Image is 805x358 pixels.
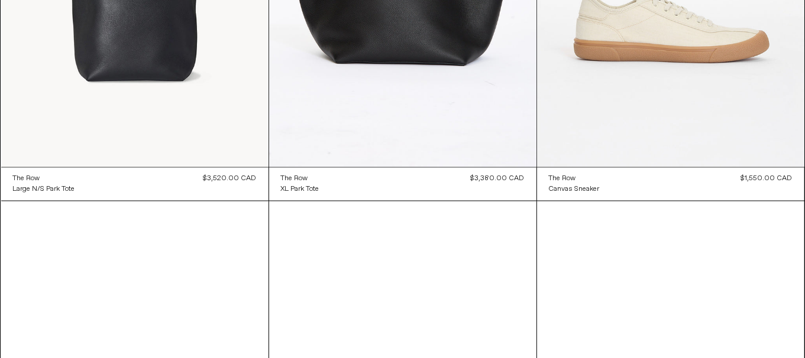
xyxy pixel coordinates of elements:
a: The Row [13,173,75,184]
div: The Row [281,174,308,184]
a: XL Park Tote [281,184,319,194]
div: $3,520.00 CAD [203,173,257,184]
div: The Row [549,174,576,184]
div: The Row [13,174,40,184]
a: Canvas Sneaker [549,184,600,194]
a: The Row [549,173,600,184]
a: Large N/S Park Tote [13,184,75,194]
a: The Row [281,173,319,184]
div: $3,380.00 CAD [471,173,525,184]
div: $1,550.00 CAD [741,173,793,184]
